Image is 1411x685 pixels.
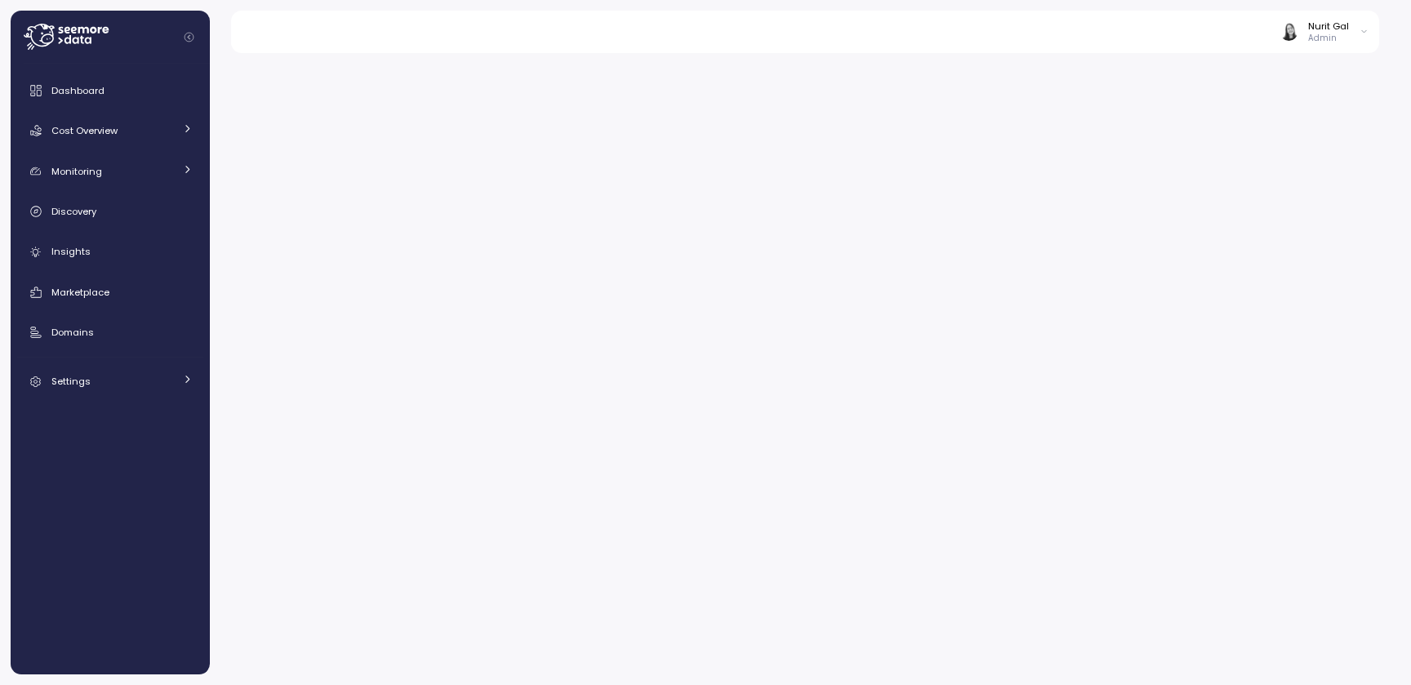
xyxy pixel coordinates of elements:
span: Marketplace [51,286,109,299]
a: Settings [17,365,203,398]
span: Domains [51,326,94,339]
p: Admin [1308,33,1349,44]
span: Settings [51,375,91,388]
a: Marketplace [17,276,203,309]
span: Monitoring [51,165,102,178]
span: Cost Overview [51,124,118,137]
a: Monitoring [17,155,203,188]
span: Insights [51,245,91,258]
img: ACg8ocIVugc3DtI--ID6pffOeA5XcvoqExjdOmyrlhjOptQpqjom7zQ=s96-c [1280,23,1297,40]
span: Dashboard [51,84,105,97]
span: Discovery [51,205,96,218]
a: Discovery [17,195,203,228]
a: Cost Overview [17,114,203,147]
div: Nurit Gal [1308,20,1349,33]
a: Domains [17,316,203,349]
a: Insights [17,236,203,269]
a: Dashboard [17,74,203,107]
button: Collapse navigation [179,31,199,43]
